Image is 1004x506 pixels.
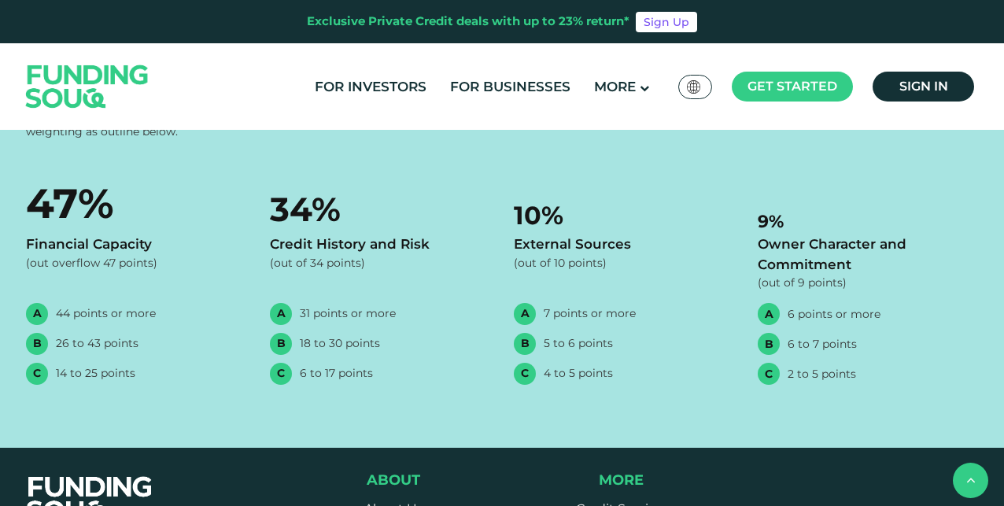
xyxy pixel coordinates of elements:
[514,255,734,271] div: (out of 10 points)
[300,365,373,382] div: 6 to 17 points
[788,306,880,323] div: 6 points or more
[544,335,613,352] div: 5 to 6 points
[26,363,48,385] div: C
[446,74,574,100] a: For Businesses
[953,463,988,498] button: back
[514,303,536,325] div: A
[544,365,613,382] div: 4 to 5 points
[788,366,856,382] div: 2 to 5 points
[300,471,488,489] div: About
[758,235,978,275] div: Owner Character and Commitment
[270,255,490,271] div: (out of 34 points)
[56,365,135,382] div: 14 to 25 points
[270,235,490,255] div: Credit History and Risk
[687,80,701,94] img: SA Flag
[311,74,430,100] a: For Investors
[747,79,837,94] span: Get started
[514,333,536,355] div: B
[594,79,636,94] span: More
[270,172,490,235] div: 34%
[270,333,292,355] div: B
[26,255,246,271] div: (out overflow 47 points)
[636,12,697,32] a: Sign Up
[270,363,292,385] div: C
[873,72,974,102] a: Sign in
[514,235,734,255] div: External Sources
[26,172,246,235] div: 47%
[544,305,636,322] div: 7 points or more
[514,172,734,235] div: 10%
[758,275,978,291] div: (out of 9 points)
[788,336,857,353] div: 6 to 7 points
[300,335,380,352] div: 18 to 30 points
[899,79,948,94] span: Sign in
[599,471,644,489] span: More
[26,303,48,325] div: A
[270,303,292,325] div: A
[56,335,138,352] div: 26 to 43 points
[56,305,156,322] div: 44 points or more
[758,333,780,355] div: B
[758,172,978,235] div: 9%
[758,363,780,385] div: C
[26,235,246,255] div: Financial Capacity
[26,333,48,355] div: B
[307,13,629,31] div: Exclusive Private Credit deals with up to 23% return*
[300,305,396,322] div: 31 points or more
[514,363,536,385] div: C
[10,46,164,126] img: Logo
[758,303,780,325] div: A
